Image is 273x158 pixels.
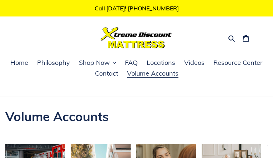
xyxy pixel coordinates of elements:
a: Locations [143,58,179,68]
span: Videos [184,58,204,67]
span: Resource Center [213,58,263,67]
a: Videos [181,58,208,68]
a: Volume Accounts [123,68,182,79]
span: Philosophy [37,58,70,67]
span: Locations [147,58,175,67]
span: Contact [95,69,118,78]
a: Contact [91,68,122,79]
span: FAQ [125,58,138,67]
a: Philosophy [34,58,74,68]
a: FAQ [121,58,141,68]
button: Shop Now [75,58,120,68]
a: Home [7,58,32,68]
span: Shop Now [79,58,110,67]
a: Resource Center [210,58,266,68]
h1: Volume Accounts [5,109,268,124]
img: Xtreme Discount Mattress [101,27,172,48]
span: Volume Accounts [127,69,178,78]
span: Home [10,58,28,67]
